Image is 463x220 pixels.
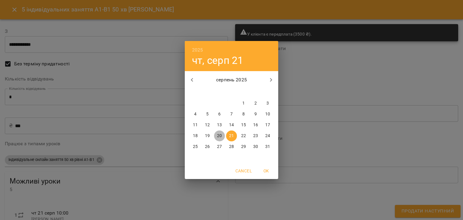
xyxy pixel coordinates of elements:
[250,130,261,141] button: 23
[193,133,198,139] p: 18
[217,133,222,139] p: 20
[262,141,273,152] button: 31
[238,130,249,141] button: 22
[217,122,222,128] p: 13
[202,109,213,120] button: 5
[202,130,213,141] button: 19
[218,111,221,117] p: 6
[190,120,201,130] button: 11
[226,120,237,130] button: 14
[190,89,201,95] span: пн
[190,141,201,152] button: 25
[233,165,254,176] button: Cancel
[194,111,197,117] p: 4
[214,109,225,120] button: 6
[193,122,198,128] p: 11
[238,89,249,95] span: пт
[250,109,261,120] button: 9
[214,130,225,141] button: 20
[250,141,261,152] button: 30
[235,167,252,174] span: Cancel
[229,122,234,128] p: 14
[262,98,273,109] button: 3
[265,144,270,150] p: 31
[253,122,258,128] p: 16
[238,98,249,109] button: 1
[230,111,233,117] p: 7
[205,122,210,128] p: 12
[192,46,203,54] button: 2025
[242,111,245,117] p: 8
[262,89,273,95] span: нд
[254,111,257,117] p: 9
[205,144,210,150] p: 26
[193,144,198,150] p: 25
[238,120,249,130] button: 15
[241,133,246,139] p: 22
[238,109,249,120] button: 8
[241,122,246,128] p: 15
[226,109,237,120] button: 7
[238,141,249,152] button: 29
[192,54,244,67] button: чт, серп 21
[214,89,225,95] span: ср
[229,144,234,150] p: 28
[206,111,209,117] p: 5
[262,120,273,130] button: 17
[241,144,246,150] p: 29
[229,133,234,139] p: 21
[190,109,201,120] button: 4
[202,120,213,130] button: 12
[257,165,276,176] button: OK
[205,133,210,139] p: 19
[202,141,213,152] button: 26
[254,100,257,106] p: 2
[214,120,225,130] button: 13
[202,89,213,95] span: вт
[250,120,261,130] button: 16
[265,111,270,117] p: 10
[265,122,270,128] p: 17
[262,109,273,120] button: 10
[253,144,258,150] p: 30
[250,89,261,95] span: сб
[226,141,237,152] button: 28
[190,130,201,141] button: 18
[265,133,270,139] p: 24
[253,133,258,139] p: 23
[199,76,264,83] p: серпень 2025
[214,141,225,152] button: 27
[250,98,261,109] button: 2
[266,100,269,106] p: 3
[242,100,245,106] p: 1
[226,130,237,141] button: 21
[259,167,273,174] span: OK
[226,89,237,95] span: чт
[262,130,273,141] button: 24
[217,144,222,150] p: 27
